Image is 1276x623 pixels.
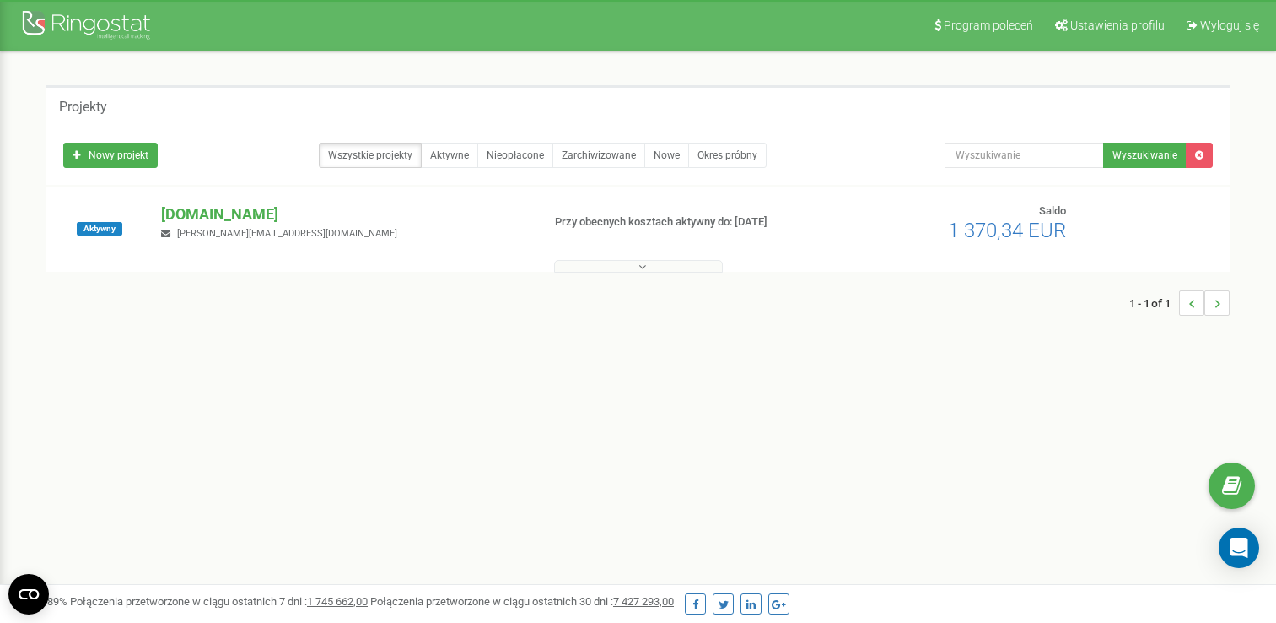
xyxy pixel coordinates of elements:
a: Wszystkie projekty [319,143,422,168]
a: Aktywne [421,143,478,168]
span: [PERSON_NAME][EMAIL_ADDRESS][DOMAIN_NAME] [177,228,397,239]
a: Nowy projekt [63,143,158,168]
u: 1 745 662,00 [307,595,368,608]
button: Wyszukiwanie [1103,143,1187,168]
p: Przy obecnych kosztach aktywny do: [DATE] [555,214,823,230]
span: 1 - 1 of 1 [1129,290,1179,316]
span: Wyloguj się [1200,19,1259,32]
a: Okres próbny [688,143,767,168]
button: Open CMP widget [8,574,49,615]
span: Połączenia przetworzone w ciągu ostatnich 7 dni : [70,595,368,608]
span: 1 370,34 EUR [948,219,1066,242]
span: Program poleceń [944,19,1033,32]
span: Ustawienia profilu [1070,19,1165,32]
p: [DOMAIN_NAME] [161,203,527,225]
u: 7 427 293,00 [613,595,674,608]
div: Open Intercom Messenger [1219,528,1259,568]
span: Aktywny [77,222,122,236]
span: Saldo [1039,204,1066,217]
a: Zarchiwizowane [552,143,645,168]
span: Połączenia przetworzone w ciągu ostatnich 30 dni : [370,595,674,608]
a: Nowe [644,143,689,168]
input: Wyszukiwanie [945,143,1104,168]
nav: ... [1129,274,1230,333]
h5: Projekty [59,100,107,115]
a: Nieopłacone [477,143,553,168]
